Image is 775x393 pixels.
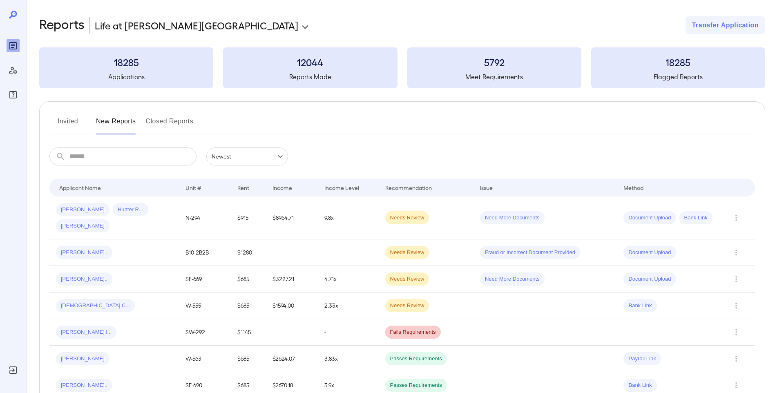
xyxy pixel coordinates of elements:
[730,211,743,224] button: Row Actions
[318,239,378,266] td: -
[56,206,109,214] span: [PERSON_NAME]
[385,382,447,389] span: Passes Requirements
[7,88,20,101] div: FAQ
[385,355,447,363] span: Passes Requirements
[179,319,231,346] td: SW-292
[623,302,657,310] span: Bank Link
[623,214,676,222] span: Document Upload
[686,16,765,34] button: Transfer Application
[7,39,20,52] div: Reports
[56,249,112,257] span: [PERSON_NAME]..
[385,328,441,336] span: Fails Requirements
[730,326,743,339] button: Row Actions
[318,293,378,319] td: 2.33x
[318,196,378,239] td: 9.8x
[223,72,397,82] h5: Reports Made
[324,183,359,192] div: Income Level
[56,355,109,363] span: [PERSON_NAME]
[231,266,266,293] td: $685
[146,115,194,134] button: Closed Reports
[185,183,201,192] div: Unit #
[56,222,109,230] span: [PERSON_NAME]
[39,56,213,69] h3: 18285
[39,16,85,34] h2: Reports
[385,183,432,192] div: Recommendation
[59,183,101,192] div: Applicant Name
[179,266,231,293] td: SE-669
[266,266,318,293] td: $3227.21
[730,272,743,286] button: Row Actions
[231,346,266,372] td: $685
[318,266,378,293] td: 4.71x
[95,19,298,32] p: Life at [PERSON_NAME][GEOGRAPHIC_DATA]
[623,355,661,363] span: Payroll Link
[385,302,429,310] span: Needs Review
[56,328,116,336] span: [PERSON_NAME] l...
[56,302,135,310] span: [DEMOGRAPHIC_DATA] C...
[266,196,318,239] td: $8964.71
[623,183,643,192] div: Method
[623,382,657,389] span: Bank Link
[407,56,581,69] h3: 5792
[272,183,292,192] div: Income
[39,72,213,82] h5: Applications
[480,183,493,192] div: Issue
[231,293,266,319] td: $685
[730,379,743,392] button: Row Actions
[266,346,318,372] td: $2624.07
[730,246,743,259] button: Row Actions
[730,299,743,312] button: Row Actions
[318,319,378,346] td: -
[385,249,429,257] span: Needs Review
[480,214,545,222] span: Need More Documents
[179,239,231,266] td: B10-2B2B
[231,196,266,239] td: $915
[223,56,397,69] h3: 12044
[407,72,581,82] h5: Meet Requirements
[385,275,429,283] span: Needs Review
[56,275,112,283] span: [PERSON_NAME]..
[679,214,712,222] span: Bank Link
[7,64,20,77] div: Manage Users
[385,214,429,222] span: Needs Review
[623,275,676,283] span: Document Upload
[179,293,231,319] td: W-555
[96,115,136,134] button: New Reports
[179,346,231,372] td: W-563
[49,115,86,134] button: Invited
[179,196,231,239] td: N-294
[7,364,20,377] div: Log Out
[266,293,318,319] td: $1594.00
[480,249,580,257] span: Fraud or Incorrect Document Provided
[231,319,266,346] td: $1145
[591,72,765,82] h5: Flagged Reports
[623,249,676,257] span: Document Upload
[56,382,112,389] span: [PERSON_NAME]..
[206,147,288,165] div: Newest
[318,346,378,372] td: 3.83x
[730,352,743,365] button: Row Actions
[39,47,765,88] summary: 18285Applications12044Reports Made5792Meet Requirements18285Flagged Reports
[591,56,765,69] h3: 18285
[231,239,266,266] td: $1280
[237,183,250,192] div: Rent
[480,275,545,283] span: Need More Documents
[113,206,148,214] span: Hunter R...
